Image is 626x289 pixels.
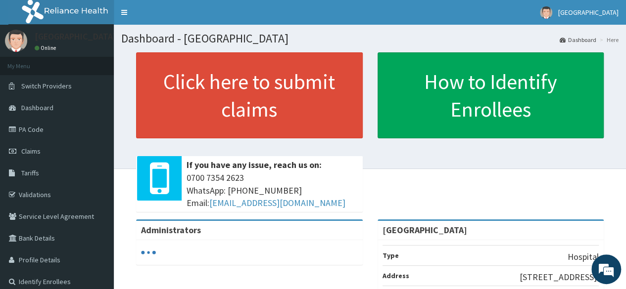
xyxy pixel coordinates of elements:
b: If you have any issue, reach us on: [187,159,322,170]
svg: audio-loading [141,245,156,260]
a: Dashboard [560,36,596,44]
span: Switch Providers [21,82,72,90]
h1: Dashboard - [GEOGRAPHIC_DATA] [121,32,619,45]
p: Hospital [568,250,599,263]
span: 0700 7354 2623 WhatsApp: [PHONE_NUMBER] Email: [187,171,358,209]
img: User Image [540,6,552,19]
p: [STREET_ADDRESS]. [520,271,599,284]
span: [GEOGRAPHIC_DATA] [558,8,619,17]
b: Address [383,271,409,280]
b: Administrators [141,224,201,236]
span: Dashboard [21,103,53,112]
span: Claims [21,147,41,156]
a: Click here to submit claims [136,52,363,138]
a: How to Identify Enrollees [378,52,604,138]
a: [EMAIL_ADDRESS][DOMAIN_NAME] [209,197,345,208]
a: Online [35,44,58,51]
strong: [GEOGRAPHIC_DATA] [383,224,467,236]
img: User Image [5,30,27,52]
b: Type [383,251,399,260]
p: [GEOGRAPHIC_DATA] [35,32,116,41]
span: Tariffs [21,168,39,177]
li: Here [597,36,619,44]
